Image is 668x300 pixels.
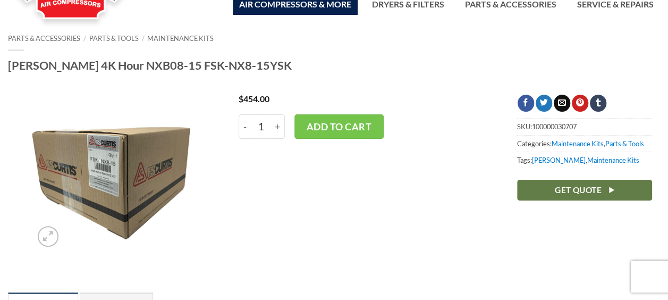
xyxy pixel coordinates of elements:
a: Maintenance Kits [147,34,214,43]
bdi: 454.00 [239,94,269,104]
a: Parts & Tools [89,34,139,43]
a: Share on Tumblr [590,95,606,112]
a: Pin on Pinterest [572,95,588,112]
img: Curtis 4K Hour NXB08-15 FSK-NX8-15YSK [32,95,190,252]
a: Parts & Tools [605,139,644,148]
a: Share on Twitter [536,95,552,112]
span: $ [239,94,243,104]
a: Maintenance Kits [587,156,639,164]
span: 100000030707 [532,122,577,131]
h1: [PERSON_NAME] 4K Hour NXB08-15 FSK-NX8-15YSK [8,58,660,73]
span: Categories: , [517,135,652,152]
a: Parts & Accessories [8,34,80,43]
span: Tags: , [517,152,652,168]
span: / [141,34,144,43]
button: Add to cart [294,114,384,139]
nav: Breadcrumb [8,35,660,43]
a: [PERSON_NAME] [532,156,586,164]
input: Reduce quantity of Curtis 4K Hour NXB08-15 FSK-NX8-15YSK [239,114,251,139]
input: Increase quantity of Curtis 4K Hour NXB08-15 FSK-NX8-15YSK [271,114,285,139]
a: Share on Facebook [518,95,534,112]
a: Zoom [38,226,58,247]
a: Get Quote [517,180,652,201]
span: Get Quote [555,184,602,197]
span: / [83,34,86,43]
a: Maintenance Kits [552,139,604,148]
a: Email to a Friend [554,95,570,112]
input: Product quantity [251,114,271,139]
span: SKU: [517,118,652,135]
